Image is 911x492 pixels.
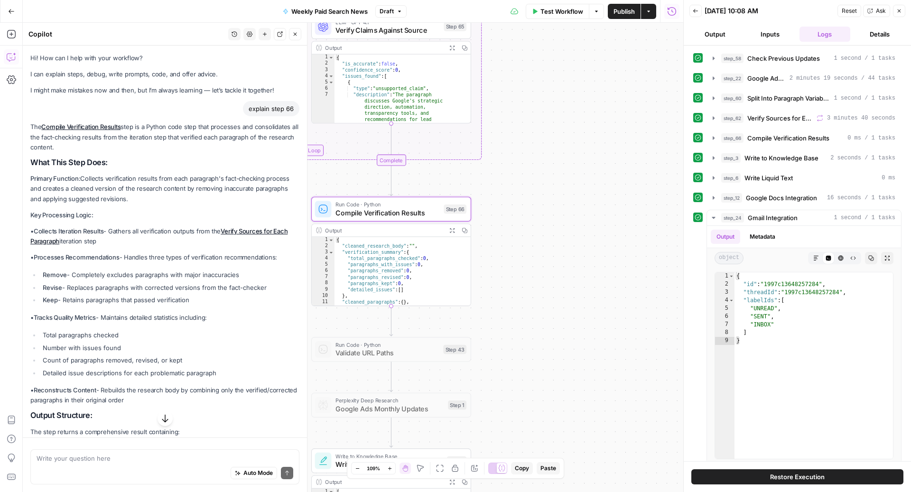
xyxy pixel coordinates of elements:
span: 0 ms [882,174,895,182]
strong: Processes Recommendations [34,253,120,261]
div: 6 [312,268,335,274]
span: step_60 [721,93,744,103]
div: 8 [715,329,734,337]
span: Draft [380,7,394,16]
span: Google Ads Monthly Updates [335,404,444,414]
li: - Completely excludes paragraphs with major inaccuracies [40,270,299,279]
span: object [715,252,744,264]
button: 1 second / 1 tasks [707,51,901,66]
span: 0 ms / 1 tasks [847,134,895,142]
span: Validate URL Paths [335,348,439,358]
div: Copilot [28,29,225,39]
button: Publish [608,4,641,19]
p: Hi! How can I help with your workflow? [30,53,299,63]
span: Toggle code folding, rows 1 through 19 [328,55,334,61]
span: Auto Mode [243,469,273,477]
div: 4 [312,256,335,262]
li: - Replaces paragraphs with corrected versions from the fact-checker [40,283,299,292]
p: • - Gathers all verification outputs from the iteration step [30,226,299,246]
div: 3 [312,67,335,73]
a: Compile Verification Results [41,123,121,130]
span: Write to Knowledge Base [335,452,443,460]
div: 7 [312,274,335,280]
span: Gmail Integration [748,213,798,223]
div: 11 [312,299,335,305]
div: Step 3 [447,456,466,465]
div: 5 [715,305,734,313]
button: Weekly Paid Search News [277,4,373,19]
button: Output [711,230,740,244]
div: 8 [312,280,335,287]
li: Count of paragraphs removed, revised, or kept [40,355,299,365]
span: step_58 [721,54,744,63]
button: Ask [863,5,890,17]
span: Toggle code folding, rows 5 through 9 [328,79,334,85]
span: Check Previous Updates [747,54,820,63]
li: - Retains paragraphs that passed verification [40,295,299,305]
div: 6 [312,85,335,92]
button: Auto Mode [231,467,277,479]
g: Edge from step_43 to step_1 [390,362,393,392]
button: Inputs [744,27,796,42]
span: Toggle code folding, rows 4 through 15 [328,73,334,79]
span: Restore Execution [770,472,825,482]
div: 5 [312,262,335,268]
div: 7 [312,92,335,141]
div: 1 [312,55,335,61]
span: Run Code · Python [335,200,440,208]
span: step_22 [721,74,744,83]
button: 16 seconds / 1 tasks [707,190,901,205]
button: 0 ms / 1 tasks [707,130,901,146]
div: 1 second / 1 tasks [707,226,901,463]
button: 3 minutes 40 seconds [707,111,901,126]
span: Verify Claims Against Source [335,25,440,36]
div: Complete [376,155,406,166]
button: Copy [511,462,533,474]
span: 1 second / 1 tasks [834,54,895,63]
div: Run Code · PythonValidate URL PathsStep 43 [311,337,471,362]
button: Metadata [744,230,781,244]
strong: Remove [43,271,67,278]
div: explain step 66 [243,101,299,116]
div: Run Code · PythonCompile Verification ResultsStep 66Output{ "cleaned_research_body":"", "verifica... [311,197,471,306]
a: Verify Sources for Each Paragraph [30,227,288,245]
span: Verify Sources for Each Paragraph [747,113,813,123]
li: Number with issues found [40,343,299,353]
span: 109% [367,464,380,472]
span: Copy [515,464,529,473]
div: 2 [312,243,335,250]
button: Details [854,27,905,42]
span: Compile Verification Results [335,208,440,218]
div: 1 [715,272,734,280]
button: 2 seconds / 1 tasks [707,150,901,166]
div: Output [325,478,443,486]
div: Step 1 [448,400,466,410]
p: The step returns a comprehensive result containing: [30,427,299,437]
div: 2 [715,280,734,288]
div: 9 [312,287,335,293]
span: 3 minutes 40 seconds [827,114,895,122]
div: Step 43 [443,345,466,354]
span: Test Workflow [540,7,583,16]
span: step_3 [721,153,741,163]
button: 0 ms [707,170,901,186]
button: Draft [375,5,407,18]
g: Edge from step_1 to step_3 [390,417,393,447]
span: Toggle code folding, rows 4 through 8 [729,297,734,305]
button: 1 second / 1 tasks [707,91,901,106]
span: Paste [540,464,556,473]
span: Weekly Paid Search News [291,7,368,16]
span: Write to Knowledge Base [744,153,818,163]
button: Paste [537,462,560,474]
strong: Reconstructs Content [34,386,96,394]
span: step_62 [721,113,744,123]
div: 10 [312,293,335,299]
span: Toggle code folding, rows 1 through 14 [328,237,334,243]
g: Edge from step_66 to step_43 [390,306,393,336]
button: 1 second / 1 tasks [707,210,901,225]
strong: Keep [43,296,58,304]
span: Google Docs Integration [746,193,817,203]
h2: What This Step Does: [30,158,299,167]
h2: Output Structure: [30,411,299,420]
button: 2 minutes 19 seconds / 44 tasks [707,71,901,86]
